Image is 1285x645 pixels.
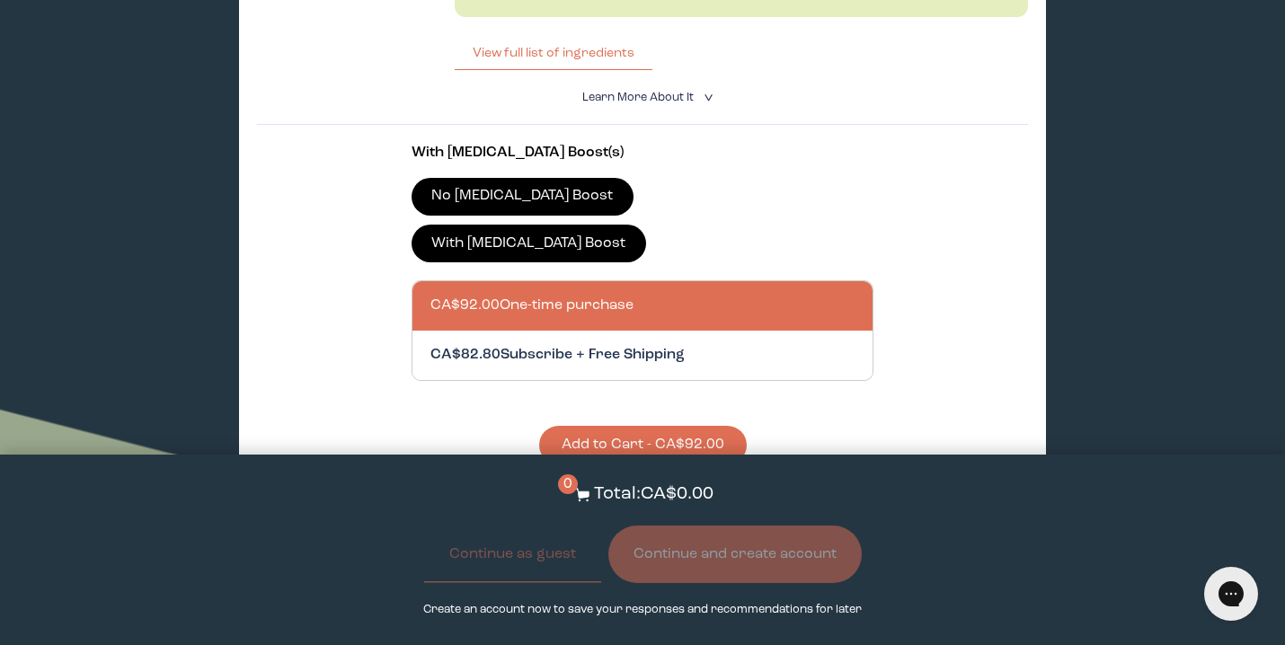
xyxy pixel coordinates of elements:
[412,225,646,262] label: With [MEDICAL_DATA] Boost
[698,93,715,102] i: <
[539,426,747,464] button: Add to Cart - CA$92.00
[1195,561,1267,627] iframe: Gorgias live chat messenger
[412,143,874,163] p: With [MEDICAL_DATA] Boost(s)
[412,178,634,216] label: No [MEDICAL_DATA] Boost
[594,482,713,508] p: Total: CA$0.00
[423,601,862,618] p: Create an account now to save your responses and recommendations for later
[558,474,578,494] span: 0
[582,92,694,103] span: Learn More About it
[424,526,601,583] button: Continue as guest
[582,89,703,106] summary: Learn More About it <
[455,35,652,71] button: View full list of ingredients
[608,526,862,583] button: Continue and create account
